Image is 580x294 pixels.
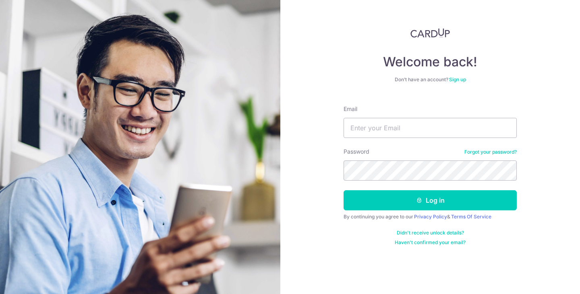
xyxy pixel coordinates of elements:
input: Enter your Email [344,118,517,138]
a: Didn't receive unlock details? [397,230,464,236]
label: Email [344,105,357,113]
div: Don’t have an account? [344,76,517,83]
h4: Welcome back! [344,54,517,70]
a: Haven't confirmed your email? [395,239,466,246]
button: Log in [344,190,517,210]
a: Sign up [449,76,466,82]
a: Terms Of Service [451,214,491,220]
a: Privacy Policy [414,214,447,220]
label: Password [344,148,369,156]
div: By continuing you agree to our & [344,214,517,220]
a: Forgot your password? [464,149,517,155]
img: CardUp Logo [410,28,450,38]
